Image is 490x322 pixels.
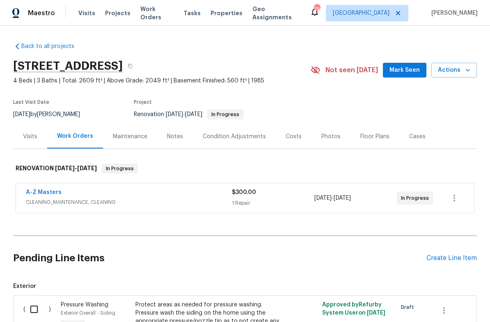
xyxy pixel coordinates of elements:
span: Work Orders [140,5,174,21]
span: Last Visit Date [13,100,49,105]
div: Costs [286,132,302,141]
span: 4 Beds | 3 Baths | Total: 2609 ft² | Above Grade: 2049 ft² | Basement Finished: 560 ft² | 1985 [13,77,311,85]
div: Photos [321,132,341,141]
span: In Progress [208,112,243,117]
span: [DATE] [185,112,202,117]
span: Exterior [13,282,477,290]
span: [DATE] [55,165,75,171]
span: Visits [78,9,95,17]
div: Maintenance [113,132,147,141]
span: Renovation [134,112,243,117]
div: Work Orders [57,132,93,140]
span: In Progress [103,164,137,173]
span: Pressure Washing [61,302,108,308]
span: Tasks [183,10,201,16]
span: [GEOGRAPHIC_DATA] [333,9,389,17]
div: by [PERSON_NAME] [13,110,90,119]
span: $300.00 [232,190,256,195]
span: Properties [211,9,243,17]
span: In Progress [401,194,432,202]
span: Maestro [28,9,55,17]
span: Project [134,100,152,105]
a: A-Z Masters [26,190,62,195]
div: RENOVATION [DATE]-[DATE]In Progress [13,155,477,182]
span: Projects [105,9,131,17]
span: Draft [401,303,417,311]
div: Condition Adjustments [203,132,266,141]
span: Geo Assignments [252,5,300,21]
span: Mark Seen [389,65,420,75]
div: Floor Plans [360,132,389,141]
div: Visits [23,132,37,141]
h2: Pending Line Items [13,239,426,277]
span: - [314,194,351,202]
button: Actions [431,63,477,78]
span: Not seen [DATE] [325,66,378,74]
div: Cases [409,132,426,141]
div: 19 [314,5,320,13]
span: [DATE] [77,165,97,171]
span: [PERSON_NAME] [428,9,478,17]
span: [DATE] [367,310,385,316]
span: Actions [438,65,470,75]
span: - [166,112,202,117]
span: CLEANING_MAINTENANCE, CLEANING [26,198,232,206]
h6: RENOVATION [16,164,97,174]
span: [DATE] [166,112,183,117]
span: [DATE] [13,112,30,117]
a: Back to all projects [13,42,92,50]
div: 1 Repair [232,199,314,207]
span: [DATE] [334,195,351,201]
span: - [55,165,97,171]
button: Mark Seen [383,63,426,78]
span: Approved by Refurby System User on [322,302,385,316]
span: [DATE] [314,195,332,201]
div: Notes [167,132,183,141]
button: Copy Address [123,59,137,73]
span: Exterior Overall - Siding [61,311,115,315]
div: Create Line Item [426,254,477,262]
